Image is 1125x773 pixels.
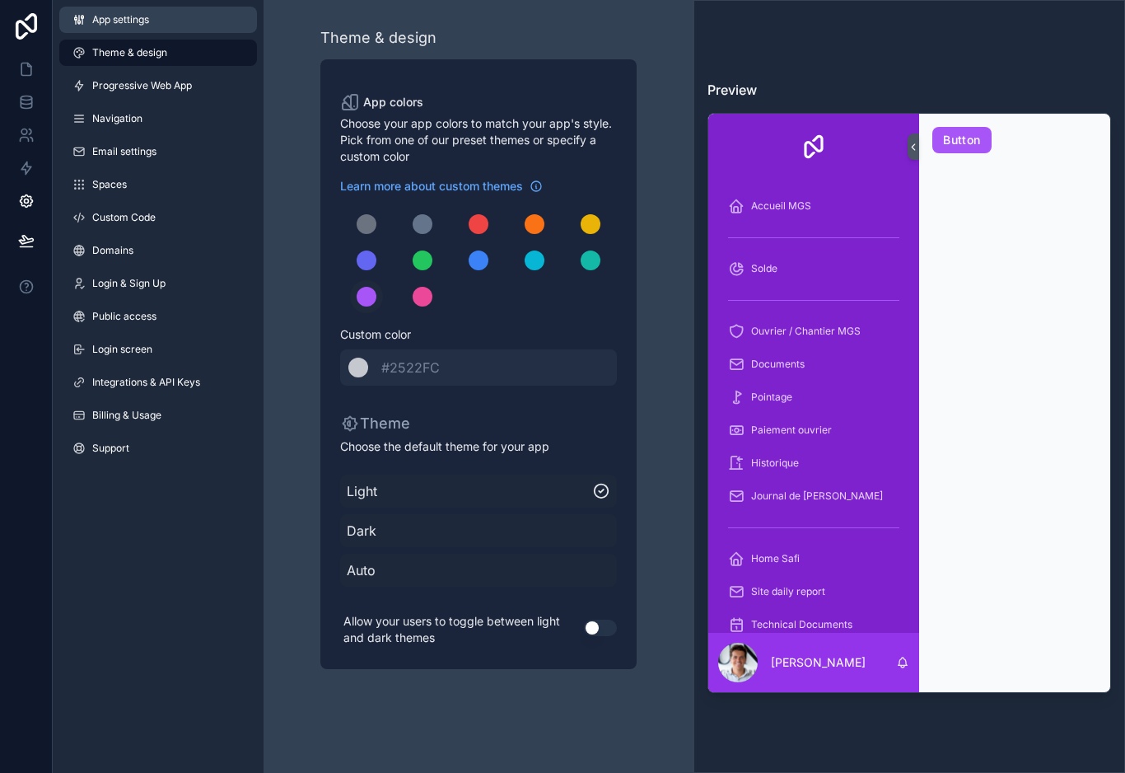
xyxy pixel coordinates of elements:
[708,180,919,633] div: scrollable content
[751,490,883,503] span: Journal de [PERSON_NAME]
[751,391,792,404] span: Pointage
[718,481,909,511] a: Journal de [PERSON_NAME]
[751,585,825,598] span: Site daily report
[59,204,257,231] a: Custom Code
[340,115,617,165] span: Choose your app colors to match your app's style. Pick from one of our preset themes or specify a...
[59,171,257,198] a: Spaces
[340,412,410,435] p: Theme
[92,376,200,389] span: Integrations & API Keys
[718,382,909,412] a: Pointage
[92,79,192,92] span: Progressive Web App
[59,270,257,297] a: Login & Sign Up
[751,618,852,631] span: Technical Documents
[801,134,827,160] img: App logo
[340,610,584,649] p: Allow your users to toggle between light and dark themes
[751,199,811,213] span: Accueil MGS
[751,262,777,275] span: Solde
[347,560,610,580] span: Auto
[92,244,133,257] span: Domains
[59,303,257,330] a: Public access
[92,112,142,125] span: Navigation
[59,40,257,66] a: Theme & design
[718,316,909,346] a: Ouvrier / Chantier MGS
[92,178,127,191] span: Spaces
[932,127,991,153] button: Button
[92,13,149,26] span: App settings
[751,358,805,371] span: Documents
[340,326,604,343] span: Custom color
[751,424,832,437] span: Paiement ouvrier
[59,402,257,429] a: Billing & Usage
[92,46,167,59] span: Theme & design
[751,552,800,565] span: Home Safi
[92,277,166,290] span: Login & Sign Up
[718,610,909,639] a: Technical Documents
[718,191,909,221] a: Accueil MGS
[92,145,156,158] span: Email settings
[340,438,617,455] span: Choose the default theme for your app
[751,457,799,470] span: Historique
[707,80,1111,100] h3: Preview
[718,349,909,379] a: Documents
[718,544,909,574] a: Home Safi
[59,7,257,33] a: App settings
[59,105,257,132] a: Navigation
[59,435,257,461] a: Support
[59,73,257,99] a: Progressive Web App
[59,369,257,396] a: Integrations & API Keys
[320,26,436,49] div: Theme & design
[92,343,152,356] span: Login screen
[340,178,543,194] a: Learn more about custom themes
[59,237,257,264] a: Domains
[381,359,440,376] span: #2522FC
[718,254,909,283] a: Solde
[363,94,423,110] span: App colors
[92,409,161,422] span: Billing & Usage
[771,654,866,671] p: [PERSON_NAME]
[59,138,257,165] a: Email settings
[718,577,909,607] a: Site daily report
[59,336,257,363] a: Login screen
[347,521,610,541] span: Dark
[92,211,156,224] span: Custom Code
[751,325,861,338] span: Ouvrier / Chantier MGS
[92,310,156,323] span: Public access
[718,415,909,445] a: Paiement ouvrier
[340,178,523,194] span: Learn more about custom themes
[718,448,909,478] a: Historique
[92,442,129,455] span: Support
[347,481,592,501] span: Light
